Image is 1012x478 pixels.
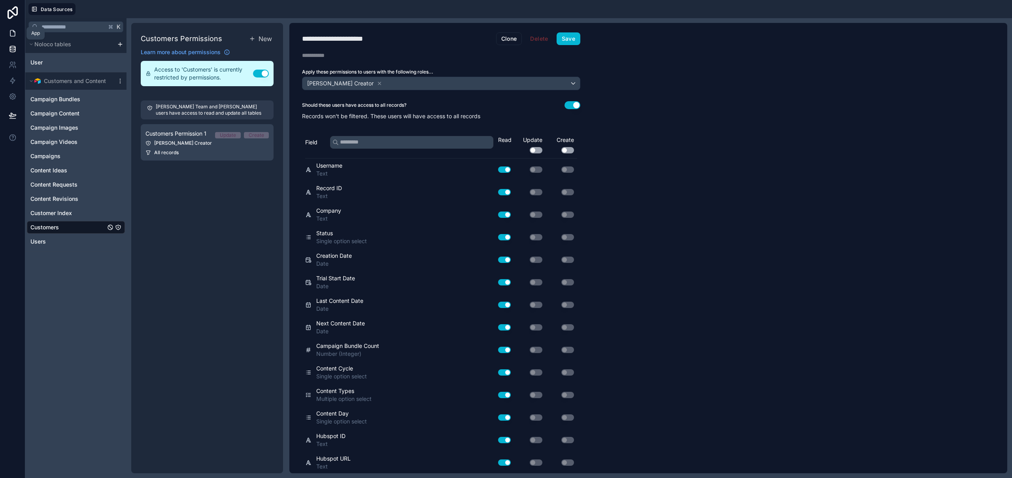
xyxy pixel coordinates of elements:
[247,32,274,45] button: New
[30,223,106,231] a: Customers
[145,130,206,138] span: Customers Permission 1
[316,365,367,372] span: Content Cycle
[30,238,106,246] a: Users
[316,395,372,403] span: Multiple option select
[316,440,346,448] span: Text
[145,140,269,146] div: [PERSON_NAME] Creator
[30,166,67,174] span: Content Ideas
[27,164,125,177] div: Content Ideas
[316,274,355,282] span: Trial Start Date
[30,152,106,160] a: Campaigns
[316,455,351,463] span: Hubspot URL
[30,181,77,189] span: Content Requests
[30,124,106,132] a: Campaign Images
[316,372,367,380] span: Single option select
[316,237,367,245] span: Single option select
[220,132,236,138] div: Update
[27,56,125,69] div: User
[316,387,372,395] span: Content Types
[316,252,352,260] span: Creation Date
[28,3,76,15] button: Data Sources
[496,32,522,45] button: Clone
[302,112,580,120] p: Records won't be filtered. These users will have access to all records
[498,136,514,144] div: Read
[30,223,59,231] span: Customers
[316,305,363,313] span: Date
[259,34,272,43] span: New
[30,181,106,189] a: Content Requests
[30,138,77,146] span: Campaign Videos
[31,30,40,36] div: App
[305,138,317,146] span: Field
[249,132,264,138] div: Create
[316,170,342,178] span: Text
[27,121,125,134] div: Campaign Images
[316,418,367,425] span: Single option select
[316,410,367,418] span: Content Day
[27,76,114,87] button: Airtable LogoCustomers and Content
[44,77,106,85] span: Customers and Content
[27,39,114,50] button: Noloco tables
[316,260,352,268] span: Date
[316,192,342,200] span: Text
[30,195,78,203] span: Content Revisions
[30,238,46,246] span: Users
[316,229,367,237] span: Status
[302,69,580,75] label: Apply these permissions to users with the following roles...
[316,297,363,305] span: Last Content Date
[27,178,125,191] div: Content Requests
[27,193,125,205] div: Content Revisions
[27,136,125,148] div: Campaign Videos
[30,95,106,103] a: Campaign Bundles
[27,150,125,162] div: Campaigns
[316,327,365,335] span: Date
[27,107,125,120] div: Campaign Content
[30,152,60,160] span: Campaigns
[156,104,267,116] p: [PERSON_NAME] Team and [PERSON_NAME] users have access to read and update all tables
[30,110,106,117] a: Campaign Content
[316,432,346,440] span: Hubspot ID
[116,24,121,30] span: K
[302,77,580,90] button: [PERSON_NAME] Creator
[30,110,79,117] span: Campaign Content
[30,59,98,66] a: User
[141,124,274,161] a: Customers Permission 1UpdateCreate[PERSON_NAME] CreatorAll records
[316,282,355,290] span: Date
[30,209,72,217] span: Customer Index
[316,342,379,350] span: Campaign Bundle Count
[30,95,80,103] span: Campaign Bundles
[316,463,351,470] span: Text
[30,124,78,132] span: Campaign Images
[27,93,125,106] div: Campaign Bundles
[154,149,179,156] span: All records
[141,48,230,56] a: Learn more about permissions
[30,138,106,146] a: Campaign Videos
[154,66,253,81] span: Access to 'Customers' is currently restricted by permissions.
[514,136,546,153] div: Update
[30,166,106,174] a: Content Ideas
[30,195,106,203] a: Content Revisions
[316,215,341,223] span: Text
[27,235,125,248] div: Users
[34,40,71,48] span: Noloco tables
[316,207,341,215] span: Company
[316,162,342,170] span: Username
[316,350,379,358] span: Number (Integer)
[30,59,43,66] span: User
[546,136,577,153] div: Create
[316,319,365,327] span: Next Content Date
[34,78,41,84] img: Airtable Logo
[141,48,221,56] span: Learn more about permissions
[41,6,73,12] span: Data Sources
[27,207,125,219] div: Customer Index
[141,33,222,44] h1: Customers Permissions
[30,209,106,217] a: Customer Index
[557,32,580,45] button: Save
[27,221,125,234] div: Customers
[316,184,342,192] span: Record ID
[302,102,406,108] label: Should these users have access to all records?
[307,79,374,87] span: [PERSON_NAME] Creator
